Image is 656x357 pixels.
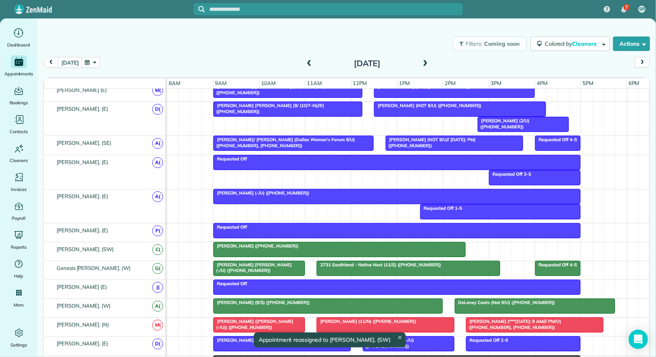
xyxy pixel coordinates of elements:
[213,318,293,330] span: [PERSON_NAME] ([PERSON_NAME] (-/U)) ([PHONE_NUMBER])
[10,128,28,136] span: Contacts
[152,191,163,202] span: A(
[352,80,369,86] span: 12pm
[572,40,598,47] span: Cleaners
[627,80,641,86] span: 6pm
[55,321,110,328] span: [PERSON_NAME]. (N)
[3,113,34,136] a: Contacts
[316,262,441,268] span: 2731 Southland - Native Nest (11/S) ([PHONE_NUMBER])
[477,118,530,129] span: [PERSON_NAME] (2/U) ([PHONE_NUMBER])
[535,80,549,86] span: 4pm
[535,137,578,142] span: Requested Off 4-5
[466,337,509,343] span: Requested Off 2-5
[11,243,27,251] span: Reports
[55,227,110,233] span: [PERSON_NAME]. (E)
[581,80,595,86] span: 5pm
[152,263,163,274] span: G(
[454,300,556,305] span: DeLaney Coats (Not 9/U) ([PHONE_NUMBER])
[213,281,247,286] span: Requested Off
[152,225,163,236] span: P(
[635,57,650,68] button: next
[7,41,30,49] span: Dashboard
[152,104,163,115] span: D(
[152,339,163,349] span: D(
[3,258,34,280] a: Help
[260,80,278,86] span: 10am
[639,6,645,12] span: SR
[615,1,632,18] div: 7 unread notifications
[194,6,205,12] button: Focus search
[213,137,355,148] span: [PERSON_NAME]/ [PERSON_NAME] (Dallas Woman's Forum 9/U) ([PHONE_NUMBER], [PHONE_NUMBER])
[55,302,112,309] span: [PERSON_NAME]. (W)
[3,142,34,164] a: Cleaners
[3,229,34,251] a: Reports
[629,330,648,349] div: Open Intercom Messenger
[10,156,28,164] span: Cleaners
[10,341,27,349] span: Settings
[167,80,182,86] span: 8am
[489,80,503,86] span: 3pm
[3,171,34,193] a: Invoices
[484,40,520,47] span: Coming soon
[152,320,163,331] span: M(
[531,37,610,51] button: Colored byCleaners
[535,262,578,268] span: Requested Off 4-5
[488,171,531,177] span: Requested Off 3-5
[55,246,115,252] span: [PERSON_NAME]. (SW)
[545,40,599,47] span: Colored by
[213,262,292,273] span: [PERSON_NAME] [PERSON_NAME] (-/U) ([PHONE_NUMBER])
[385,137,476,148] span: [PERSON_NAME] (NOT 9/U// [DATE]: PM) ([PHONE_NUMBER])
[420,205,463,211] span: Requested Off 1-5
[55,265,132,271] span: Genesis [PERSON_NAME]. (W)
[55,140,113,146] span: [PERSON_NAME]. (SE)
[152,138,163,149] span: A(
[4,70,33,78] span: Appointments
[213,80,228,86] span: 9am
[397,80,411,86] span: 1pm
[152,157,163,168] span: A(
[55,159,110,165] span: [PERSON_NAME]. (E)
[443,80,457,86] span: 2pm
[14,301,24,309] span: More
[152,244,163,255] span: C(
[254,333,406,347] div: Appointment reassigned to [PERSON_NAME]. (SW)
[613,37,650,51] button: Actions
[12,214,26,222] span: Payroll
[3,26,34,49] a: Dashboard
[213,224,247,230] span: Requested Off
[152,85,163,96] span: M(
[55,105,110,112] span: [PERSON_NAME]. (E)
[152,282,163,293] span: J(
[213,156,247,162] span: Requested Off
[316,318,417,324] span: [PERSON_NAME] (11/N) ([PHONE_NUMBER])
[58,57,82,68] button: [DATE]
[10,99,28,107] span: Bookings
[55,87,108,93] span: [PERSON_NAME] (E)
[213,190,310,196] span: [PERSON_NAME] (-/U) ([PHONE_NUMBER])
[625,4,628,10] span: 7
[362,337,414,349] span: [PERSON_NAME] (-/U) ([PHONE_NUMBER])
[152,301,163,312] span: A(
[11,185,27,193] span: Invoices
[3,327,34,349] a: Settings
[43,57,59,68] button: prev
[305,80,323,86] span: 11am
[55,284,108,290] span: [PERSON_NAME] (E)
[213,243,299,249] span: [PERSON_NAME] ([PHONE_NUMBER])
[55,340,110,347] span: [PERSON_NAME]. (E)
[466,318,561,330] span: [PERSON_NAME] (***[DATE]: 9 AM/// PM/U) ([PHONE_NUMBER], [PHONE_NUMBER])
[3,200,34,222] a: Payroll
[3,84,34,107] a: Bookings
[3,55,34,78] a: Appointments
[198,6,205,12] svg: Focus search
[317,59,417,68] h2: [DATE]
[213,300,310,305] span: [PERSON_NAME] (9/S) ([PHONE_NUMBER])
[213,103,324,114] span: [PERSON_NAME] [PERSON_NAME] (9/ (10/7-N)//E) ([PHONE_NUMBER])
[55,193,110,199] span: [PERSON_NAME]. (E)
[14,272,24,280] span: Help
[374,103,482,108] span: [PERSON_NAME] (NOT 9/U) ([PHONE_NUMBER])
[466,40,483,47] span: Filters:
